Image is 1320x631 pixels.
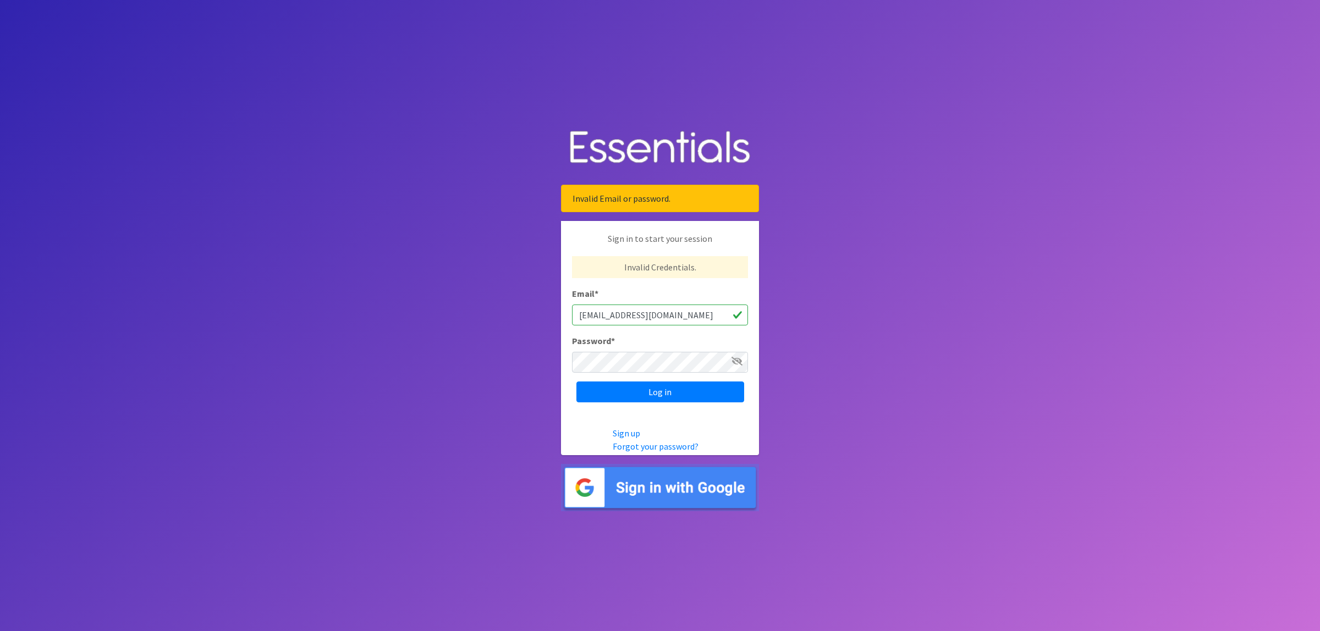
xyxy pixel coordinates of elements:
[595,288,598,299] abbr: required
[576,381,744,402] input: Log in
[611,335,615,346] abbr: required
[561,464,759,512] img: Sign in with Google
[572,287,598,300] label: Email
[561,120,759,176] img: Human Essentials
[613,428,640,439] a: Sign up
[613,441,698,452] a: Forgot your password?
[572,232,748,256] p: Sign in to start your session
[572,334,615,347] label: Password
[572,256,748,278] p: Invalid Credentials.
[561,185,759,212] div: Invalid Email or password.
